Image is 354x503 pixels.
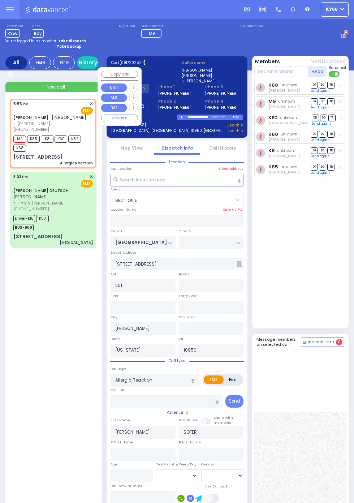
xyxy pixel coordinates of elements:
[205,105,238,110] label: [PHONE_NUMBER]
[41,136,53,143] span: K8
[158,98,196,104] span: Phone 2
[179,440,201,445] label: P Last Name
[179,272,189,277] label: Room
[5,56,27,69] div: All
[111,272,116,277] label: Apt
[226,122,243,128] a: Use this
[182,60,243,65] label: Caller name
[329,70,340,78] label: Turn off text
[111,68,173,73] label: Caller:
[205,91,238,96] label: [PHONE_NUMBER]
[312,115,319,121] span: DR
[158,84,196,90] span: Phone 1
[163,410,191,415] span: Patient info
[311,154,330,158] a: Send again
[111,166,133,171] label: Call Location
[165,358,189,364] span: Call type
[58,38,86,44] strong: Take dispatch
[101,94,127,102] button: ALS
[158,105,191,110] label: [PHONE_NUMBER]
[223,375,242,384] label: Fire
[311,164,318,171] span: DR
[268,104,300,109] span: Abraham Schwartz
[326,6,338,13] span: ky68
[308,66,327,77] button: +Add
[268,120,343,126] span: Shia Grunhut
[57,44,82,49] strong: Take backup
[319,147,326,154] span: SO
[60,160,93,166] div: Allergic Reaction
[29,56,51,69] div: EMS
[141,24,164,29] label: Medic on call
[179,336,184,341] label: ZIP
[336,339,342,345] span: 0
[255,58,280,65] button: Members
[90,174,93,180] span: ✕
[182,78,243,84] label: ר' [PERSON_NAME]
[13,206,49,212] span: [PHONE_NUMBER]
[161,145,193,151] a: Dispatch info
[308,340,334,345] span: Internal Chat
[81,180,93,188] span: EMS
[268,148,275,153] a: K8
[13,215,35,222] span: Driver-K16
[111,194,234,207] span: SECTION 5
[42,84,65,90] span: + New call
[301,338,344,347] button: Internal Chat 0
[327,164,334,171] span: TR
[120,145,143,151] a: Map View
[13,200,91,206] span: ר' אלי' - ר' [PERSON_NAME]
[120,60,145,65] span: [0917202524]
[213,415,233,420] small: Share with
[277,148,294,153] span: unknown
[280,132,297,137] span: unknown
[27,136,40,143] span: K85
[53,56,75,69] div: Fire
[319,82,326,89] span: SO
[111,128,224,134] a: [GEOGRAPHIC_DATA], [GEOGRAPHIC_DATA] 10950, [GEOGRAPHIC_DATA]
[101,115,138,122] button: COVERED
[156,462,198,467] div: Year/Month/Week/Day
[111,194,243,207] span: SECTION 5
[201,462,214,467] label: Gender
[268,99,276,104] a: M9
[319,131,326,138] span: SO
[13,224,34,231] span: BUS-906
[52,114,86,120] span: [PERSON_NAME]
[13,136,26,143] span: M9
[36,215,49,222] span: K83
[268,88,300,93] span: Isaac Herskovits
[226,128,243,134] a: Use this
[268,137,300,142] span: Shmiel Hoffman
[111,366,126,371] label: Call Type
[111,293,118,298] label: Floor
[111,336,120,341] label: State
[244,7,250,12] img: message.svg
[179,418,198,423] label: Last Name
[179,315,195,320] label: Township
[13,126,49,132] span: [PHONE_NUMBER]
[165,159,189,165] span: Location
[311,131,318,138] span: DR
[205,84,243,90] span: Phone 3
[327,131,334,138] span: TR
[158,91,191,96] label: [PHONE_NUMBER]
[111,250,136,255] label: Street Address
[182,68,243,73] label: [PERSON_NAME]
[280,82,297,88] span: unknown
[311,82,318,89] span: DR
[68,136,81,143] span: K82
[90,101,93,107] span: ✕
[254,66,309,77] input: Search member
[311,138,330,142] a: Send again
[311,171,330,175] a: Send again
[268,153,300,159] span: Moshe Greenfeld
[218,113,219,121] div: /
[111,60,173,65] label: Cad:
[220,113,226,121] div: 0:25
[25,5,73,14] img: Logo
[101,83,127,92] button: UNIT
[311,89,330,93] a: Send again
[13,194,48,200] span: [PERSON_NAME]
[319,164,326,171] span: SO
